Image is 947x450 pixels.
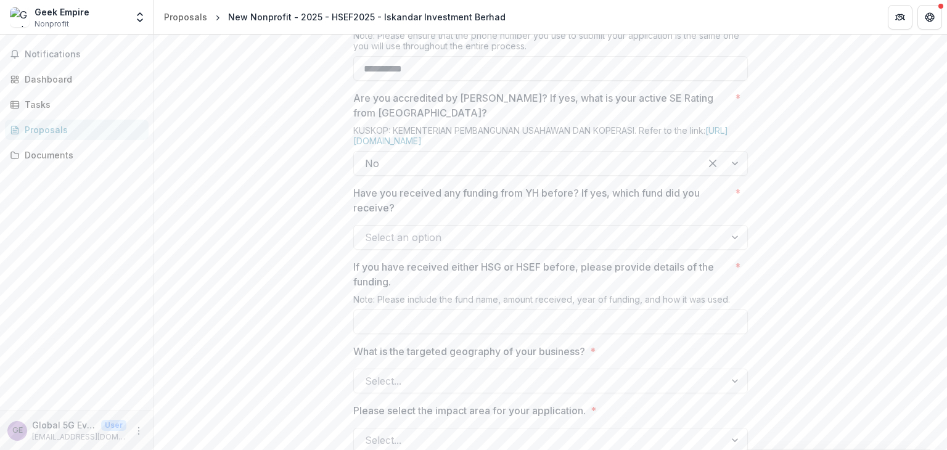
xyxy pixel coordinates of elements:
[35,6,89,18] div: Geek Empire
[353,30,748,56] div: Note: Please ensure that the phone number you use to submit your application is the same one you ...
[101,420,126,431] p: User
[353,186,730,215] p: Have you received any funding from YH before? If yes, which fund did you receive?
[917,5,942,30] button: Get Help
[5,94,149,115] a: Tasks
[888,5,912,30] button: Partners
[353,294,748,309] div: Note: Please include the fund name, amount received, year of funding, and how it was used.
[25,149,139,162] div: Documents
[5,120,149,140] a: Proposals
[131,5,149,30] button: Open entity switcher
[353,91,730,120] p: Are you accredited by [PERSON_NAME]? If yes, what is your active SE Rating from [GEOGRAPHIC_DATA]?
[353,125,748,151] div: KUSKOP: KEMENTERIAN PEMBANGUNAN USAHAWAN DAN KOPERASI. Refer to the link:
[5,145,149,165] a: Documents
[25,98,139,111] div: Tasks
[32,432,126,443] p: [EMAIL_ADDRESS][DOMAIN_NAME]
[10,7,30,27] img: Geek Empire
[12,427,23,435] div: Global 5G Evolution
[5,69,149,89] a: Dashboard
[228,10,506,23] div: New Nonprofit - 2025 - HSEF2025 - Iskandar Investment Berhad
[353,260,730,289] p: If you have received either HSG or HSEF before, please provide details of the funding.
[25,49,144,60] span: Notifications
[159,8,212,26] a: Proposals
[32,419,96,432] p: Global 5G Evolution
[353,125,728,146] a: [URL][DOMAIN_NAME]
[164,10,207,23] div: Proposals
[131,423,146,438] button: More
[25,73,139,86] div: Dashboard
[25,123,139,136] div: Proposals
[159,8,510,26] nav: breadcrumb
[35,18,69,30] span: Nonprofit
[353,403,586,418] p: Please select the impact area for your application.
[5,44,149,64] button: Notifications
[703,153,723,173] div: Clear selected options
[353,344,585,359] p: What is the targeted geography of your business?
